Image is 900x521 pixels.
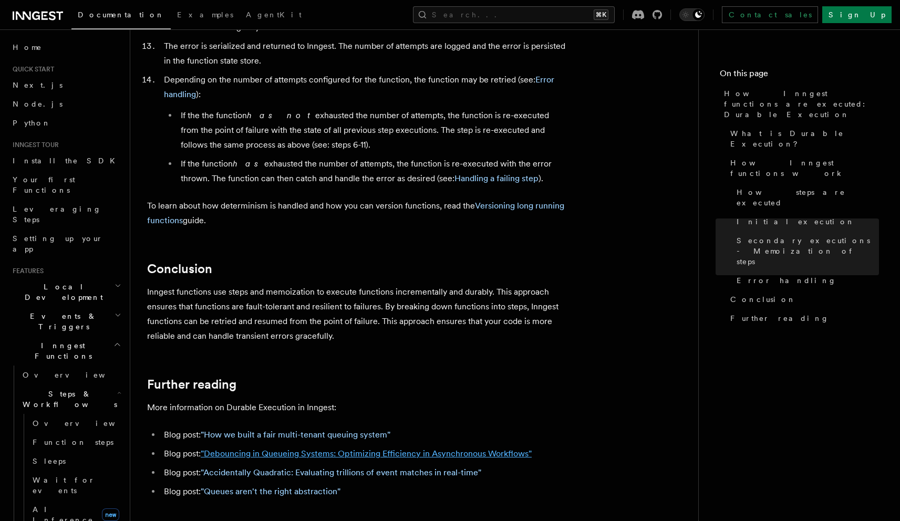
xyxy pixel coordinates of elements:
[246,11,302,19] span: AgentKit
[730,294,796,305] span: Conclusion
[413,6,615,23] button: Search...⌘K
[8,95,123,113] a: Node.js
[8,65,54,74] span: Quick start
[732,231,879,271] a: Secondary executions - Memoization of steps
[8,229,123,258] a: Setting up your app
[23,371,131,379] span: Overview
[240,3,308,28] a: AgentKit
[201,430,390,440] a: "How we built a fair multi-tenant queuing system"
[18,384,123,414] button: Steps & Workflows
[233,159,264,169] em: has
[730,313,829,324] span: Further reading
[679,8,705,21] button: Toggle dark mode
[201,449,532,459] a: "Debouncing in Queueing Systems: Optimizing Efficiency in Asynchronous Workflows"
[726,153,879,183] a: How Inngest functions work
[161,484,567,499] li: Blog post:
[8,38,123,57] a: Home
[78,11,164,19] span: Documentation
[726,309,879,328] a: Further reading
[8,200,123,229] a: Leveraging Steps
[13,119,51,127] span: Python
[177,11,233,19] span: Examples
[732,212,879,231] a: Initial execution
[8,336,123,366] button: Inngest Functions
[71,3,171,29] a: Documentation
[201,467,481,477] a: "Accidentally Quadratic: Evaluating trillions of event matches in real-time"
[737,216,855,227] span: Initial execution
[161,72,567,186] li: Depending on the number of attempts configured for the function, the function may be retried (see...
[730,158,879,179] span: How Inngest functions work
[737,187,879,208] span: How steps are executed
[171,3,240,28] a: Examples
[33,476,95,495] span: Wait for events
[8,307,123,336] button: Events & Triggers
[178,157,567,186] li: If the function exhausted the number of attempts, the function is re-executed with the error thro...
[722,6,818,23] a: Contact sales
[13,100,63,108] span: Node.js
[730,128,879,149] span: What is Durable Execution?
[13,175,75,194] span: Your first Functions
[732,271,879,290] a: Error handling
[147,262,212,276] a: Conclusion
[147,377,236,392] a: Further reading
[161,39,567,68] li: The error is serialized and returned to Inngest. The number of attempts are logged and the error ...
[201,486,340,496] a: "Queues aren't the right abstraction"
[8,282,115,303] span: Local Development
[724,88,879,120] span: How Inngest functions are executed: Durable Execution
[720,67,879,84] h4: On this page
[102,508,119,521] span: new
[161,428,567,442] li: Blog post:
[8,151,123,170] a: Install the SDK
[161,446,567,461] li: Blog post:
[8,141,59,149] span: Inngest tour
[8,170,123,200] a: Your first Functions
[33,419,141,428] span: Overview
[33,457,66,465] span: Sleeps
[13,205,101,224] span: Leveraging Steps
[13,42,42,53] span: Home
[8,311,115,332] span: Events & Triggers
[13,234,103,253] span: Setting up your app
[454,173,539,183] a: Handling a failing step
[737,235,879,267] span: Secondary executions - Memoization of steps
[726,290,879,309] a: Conclusion
[594,9,608,20] kbd: ⌘K
[18,366,123,384] a: Overview
[147,199,567,228] p: To learn about how determinism is handled and how you can version functions, read the guide.
[8,76,123,95] a: Next.js
[178,108,567,152] li: If the the function exhausted the number of attempts, the function is re-executed from the point ...
[8,267,44,275] span: Features
[247,110,315,120] em: has not
[161,465,567,480] li: Blog post:
[28,433,123,452] a: Function steps
[147,201,564,225] a: Versioning long running functions
[8,277,123,307] button: Local Development
[720,84,879,124] a: How Inngest functions are executed: Durable Execution
[726,124,879,153] a: What is Durable Execution?
[13,157,121,165] span: Install the SDK
[8,340,113,361] span: Inngest Functions
[28,414,123,433] a: Overview
[18,389,117,410] span: Steps & Workflows
[737,275,836,286] span: Error handling
[28,452,123,471] a: Sleeps
[13,81,63,89] span: Next.js
[147,285,567,343] p: Inngest functions use steps and memoization to execute functions incrementally and durably. This ...
[8,113,123,132] a: Python
[164,75,554,99] a: Error handling
[33,438,113,446] span: Function steps
[822,6,892,23] a: Sign Up
[28,471,123,500] a: Wait for events
[732,183,879,212] a: How steps are executed
[147,400,567,415] p: More information on Durable Execution in Inngest:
